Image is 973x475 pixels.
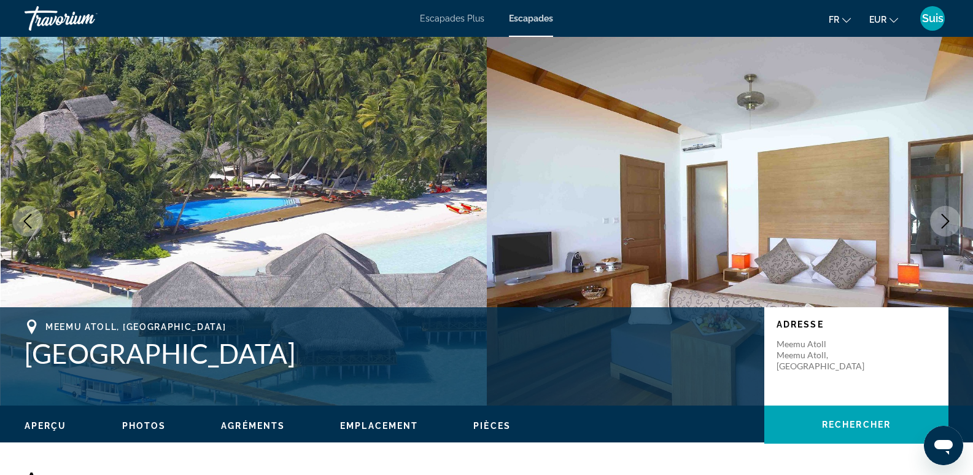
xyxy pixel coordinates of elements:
button: Previous image [12,206,43,237]
button: Agréments [221,420,285,431]
a: Escapades [509,14,553,23]
span: Aperçu [25,421,67,431]
span: Pièces [473,421,511,431]
a: Travorium [25,2,147,34]
p: Adresse [777,320,936,329]
button: Next image [930,206,961,237]
font: Suis [922,12,944,25]
button: Changer de langue [829,10,851,28]
span: Rechercher [822,420,891,430]
span: Emplacement [340,421,418,431]
button: Pièces [473,420,511,431]
iframe: Bouton de lancement de la fenêtre de messagerie [924,426,963,465]
button: Changer de devise [869,10,898,28]
span: Meemu Atoll, [GEOGRAPHIC_DATA] [45,322,226,332]
button: Rechercher [764,406,948,444]
font: EUR [869,15,886,25]
p: Meemu Atoll Meemu Atoll, [GEOGRAPHIC_DATA] [777,339,875,372]
font: fr [829,15,839,25]
button: Menu utilisateur [917,6,948,31]
button: Emplacement [340,420,418,431]
a: Escapades Plus [420,14,484,23]
button: Aperçu [25,420,67,431]
span: Photos [122,421,166,431]
button: Photos [122,420,166,431]
h1: [GEOGRAPHIC_DATA] [25,337,752,369]
span: Agréments [221,421,285,431]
